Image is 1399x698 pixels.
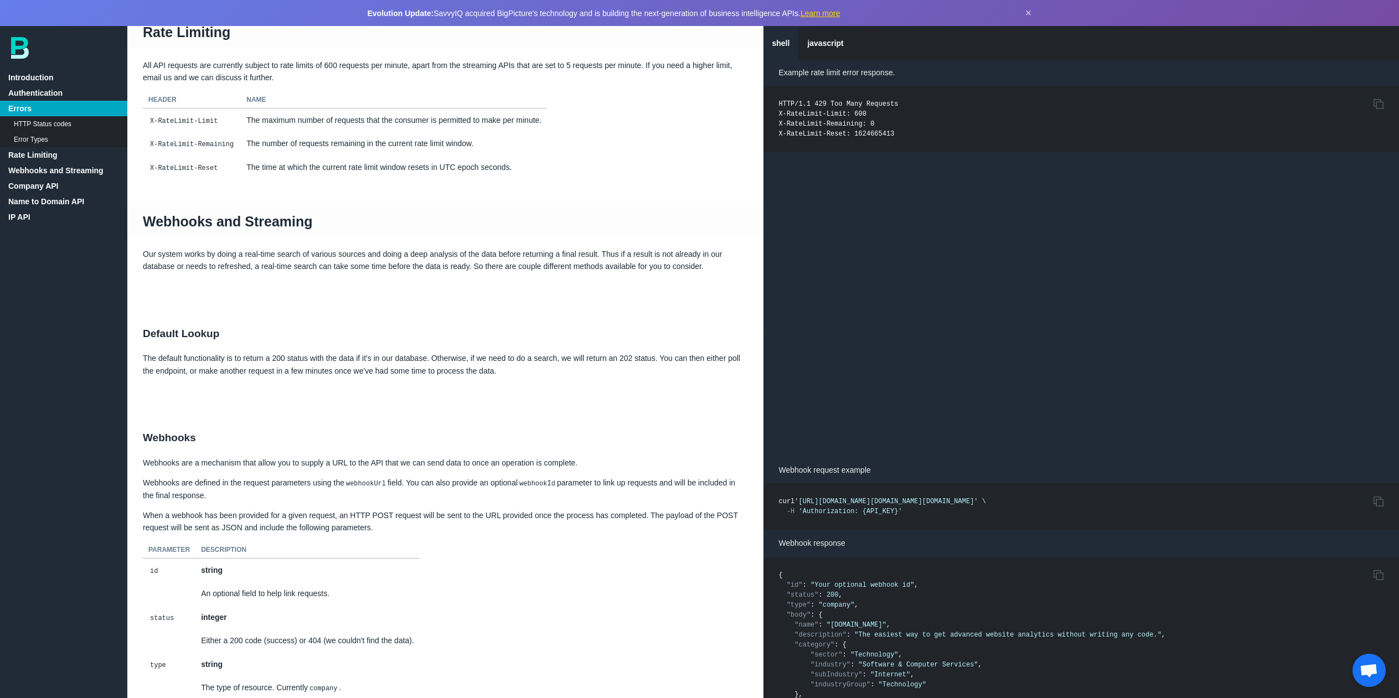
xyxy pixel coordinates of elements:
[787,601,811,609] span: "type"
[798,26,852,60] a: javascript
[763,26,799,60] a: shell
[787,581,803,589] span: "id"
[803,581,807,589] span: :
[779,498,986,515] code: curl
[787,611,811,619] span: "body"
[870,681,874,689] span: :
[827,621,886,629] span: "[DOMAIN_NAME]"
[127,248,763,273] p: Our system works by doing a real-time search of various sources and doing a deep analysis of the ...
[1025,7,1032,19] button: Dismiss announcement
[779,100,899,138] code: HTTP/1.1 429 Too Many Requests X-RateLimit-Limit: 600 X-RateLimit-Remaining: 0 X-RateLimit-Reset:...
[127,457,763,469] p: Webhooks are a mechanism that allow you to supply a URL to the API that we can send data to once ...
[834,641,838,649] span: :
[368,9,840,18] span: SavvyIQ acquired BigPicture's technology and is building the next-generation of business intellig...
[143,542,195,559] th: Parameter
[811,601,814,609] span: :
[143,92,241,108] th: Header
[127,18,763,48] h1: Rate Limiting
[794,498,978,505] span: '[URL][DOMAIN_NAME][DOMAIN_NAME][DOMAIN_NAME]'
[794,621,818,629] span: "name"
[863,671,866,679] span: :
[195,542,420,559] th: Description
[148,566,159,577] code: id
[811,651,843,659] span: "sector"
[879,681,926,689] span: "Technology"
[870,671,910,679] span: "Internet"
[827,591,839,599] span: 200
[368,9,434,18] strong: Evolution Update:
[794,631,846,639] span: "description"
[859,661,978,669] span: "Software & Computer Services"
[839,591,843,599] span: ,
[843,641,846,649] span: {
[308,683,339,694] code: company
[787,508,794,515] span: -H
[811,581,914,589] span: "Your optional webhook id"
[811,681,870,689] span: "industryGroup"
[201,566,223,575] strong: string
[148,163,219,174] code: X-RateLimit-Reset
[11,37,29,59] img: bp-logo-B-teal.svg
[886,621,890,629] span: ,
[127,509,763,534] p: When a webhook has been provided for a given request, an HTTP POST request will be sent to the UR...
[787,591,819,599] span: "status"
[127,419,763,457] h2: Webhooks
[978,661,982,669] span: ,
[195,582,420,605] td: An optional field to help link requests.
[241,108,547,132] td: The maximum number of requests that the consumer is permitted to make per minute.
[148,660,168,671] code: type
[982,498,986,505] span: \
[811,611,814,619] span: :
[127,477,763,501] p: Webhooks are defined in the request parameters using the field. You can also provide an optional ...
[1352,654,1386,687] a: Open chat
[127,59,763,84] p: All API requests are currently subject to rate limits of 600 requests per minute, apart from the ...
[899,651,902,659] span: ,
[819,611,823,619] span: {
[1161,631,1165,639] span: ,
[148,116,219,127] code: X-RateLimit-Limit
[854,631,1161,639] span: "The easiest way to get advanced website analytics without writing any code."
[819,621,823,629] span: :
[201,613,227,622] strong: integer
[241,92,547,108] th: Name
[241,132,547,155] td: The number of requests remaining in the current rate limit window.
[344,478,388,489] code: webhookUrl
[518,478,557,489] code: webhookId
[794,641,834,649] span: "category"
[819,601,855,609] span: "company"
[914,581,918,589] span: ,
[801,9,840,18] a: Learn more
[201,660,223,669] strong: string
[127,352,763,377] p: The default functionality is to return a 200 status with the data if it's in our database. Otherw...
[843,651,846,659] span: :
[148,139,235,150] code: X-RateLimit-Remaining
[779,571,783,579] span: {
[148,613,175,624] code: status
[241,156,547,179] td: The time at which the current rate limit window resets in UTC epoch seconds.
[799,508,902,515] span: 'Authorization: {API_KEY}'
[846,631,850,639] span: :
[819,591,823,599] span: :
[195,629,420,652] td: Either a 200 code (success) or 404 (we couldn't find the data).
[811,671,863,679] span: "subIndustry"
[850,661,854,669] span: :
[127,315,763,353] h2: Default Lookup
[127,206,763,236] h1: Webhooks and Streaming
[850,651,898,659] span: "Technology"
[854,601,858,609] span: ,
[910,671,914,679] span: ,
[811,661,850,669] span: "industry"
